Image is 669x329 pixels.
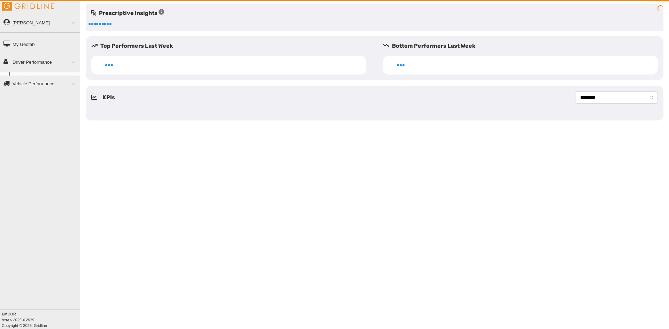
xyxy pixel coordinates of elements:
h5: Bottom Performers Last Week [383,42,663,50]
h5: KPIs [102,93,115,102]
a: Dashboard [13,72,80,84]
i: beta v.2025.4.2019 [2,318,34,322]
h5: Top Performers Last Week [91,42,372,50]
img: Gridline [2,2,54,11]
div: Copyright © 2025, Gridline [2,311,80,328]
b: EMCOR [2,312,16,316]
h5: Prescriptive Insights [91,9,164,17]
